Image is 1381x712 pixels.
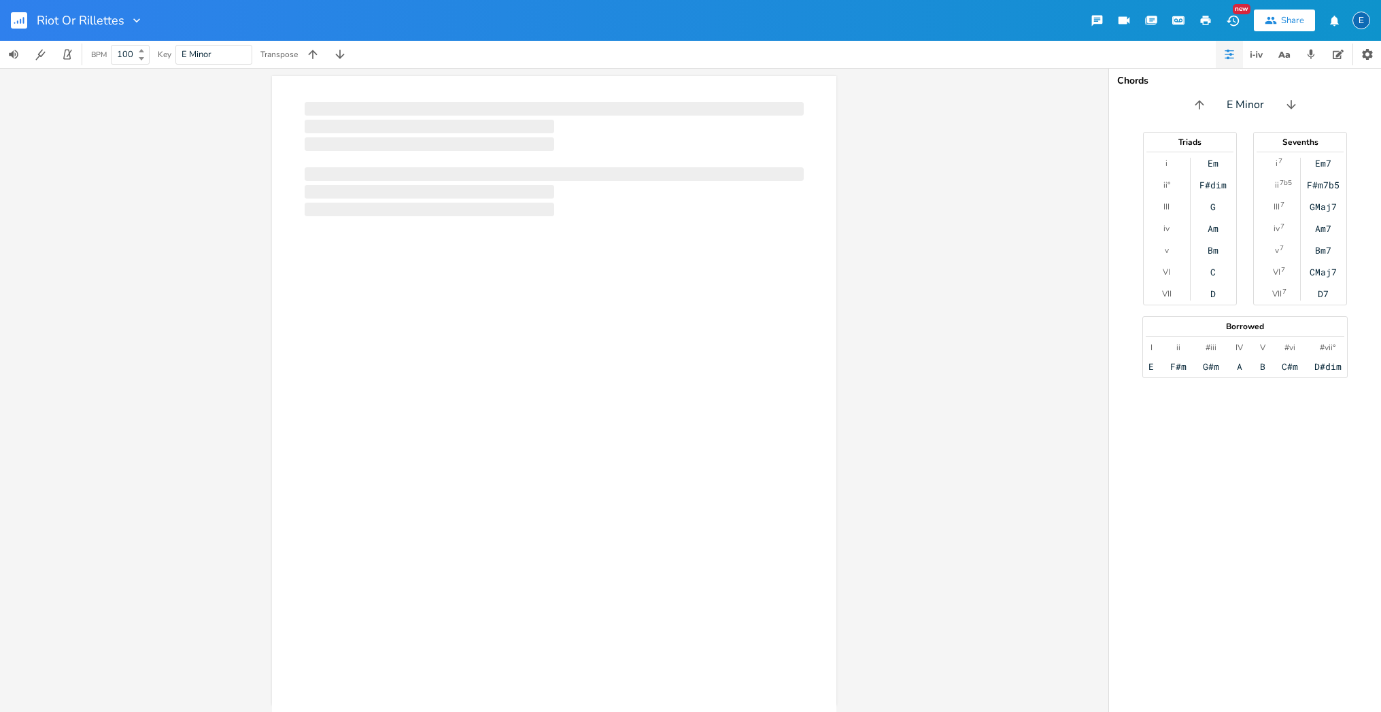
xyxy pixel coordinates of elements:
[1307,180,1340,190] div: F#m7b5
[1203,361,1219,372] div: G#m
[1315,245,1331,256] div: Bm7
[1315,158,1331,169] div: Em7
[1170,361,1187,372] div: F#m
[1163,180,1170,190] div: ii°
[1210,288,1216,299] div: D
[1282,361,1298,372] div: C#m
[1260,342,1265,353] div: V
[1254,138,1346,146] div: Sevenths
[260,50,298,58] div: Transpose
[1163,267,1170,277] div: VI
[1352,12,1370,29] div: emmanuel.grasset
[182,48,211,61] span: E Minor
[1117,76,1373,86] div: Chords
[1280,221,1284,232] sup: 7
[1282,286,1286,297] sup: 7
[1208,158,1218,169] div: Em
[1208,223,1218,234] div: Am
[1318,288,1329,299] div: D7
[1280,177,1292,188] sup: 7b5
[1210,201,1216,212] div: G
[1237,361,1242,372] div: A
[1176,342,1180,353] div: ii
[1274,201,1280,212] div: III
[1235,342,1243,353] div: IV
[1144,138,1236,146] div: Triads
[1162,288,1172,299] div: VII
[1352,5,1370,36] button: E
[1310,201,1337,212] div: GMaj7
[1143,322,1347,330] div: Borrowed
[158,50,171,58] div: Key
[1165,245,1169,256] div: v
[1163,223,1170,234] div: iv
[1260,361,1265,372] div: B
[37,14,124,27] span: Riot Or Rillettes
[1233,4,1250,14] div: New
[1274,223,1280,234] div: iv
[1150,342,1153,353] div: I
[1314,361,1342,372] div: D#dim
[1275,180,1279,190] div: ii
[1280,199,1284,210] sup: 7
[1272,288,1282,299] div: VII
[1278,156,1282,167] sup: 7
[1273,267,1280,277] div: VI
[1284,342,1295,353] div: #vi
[1254,10,1315,31] button: Share
[1320,342,1335,353] div: #vii°
[1199,180,1227,190] div: F#dim
[1148,361,1154,372] div: E
[1210,267,1216,277] div: C
[1275,245,1279,256] div: v
[1163,201,1170,212] div: III
[1281,14,1304,27] div: Share
[1315,223,1331,234] div: Am7
[1208,245,1218,256] div: Bm
[1276,158,1278,169] div: i
[1165,158,1167,169] div: i
[1281,265,1285,275] sup: 7
[91,51,107,58] div: BPM
[1280,243,1284,254] sup: 7
[1219,8,1246,33] button: New
[1310,267,1337,277] div: CMaj7
[1227,97,1264,113] span: E Minor
[1206,342,1216,353] div: #iii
